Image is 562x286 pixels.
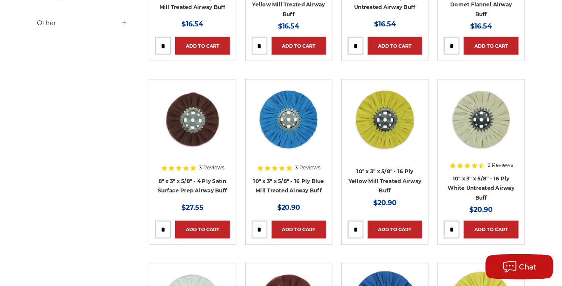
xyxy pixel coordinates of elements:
[272,221,326,239] a: Add to Cart
[349,169,422,194] a: 10" x 3" x 5/8" - 16 Ply Yellow Mill Treated Airway Buff
[155,86,230,160] a: 8 inch satin surface prep airway buff
[37,18,128,28] h5: Other
[182,20,203,28] span: $16.54
[175,37,230,55] a: Add to Cart
[448,176,515,201] a: 10" x 3" x 5/8" - 16 Ply White Untreated Airway Buff
[255,86,323,154] img: 10 inch blue treated airway buffing wheel
[488,163,513,168] span: 2 Reviews
[447,86,515,154] img: 10 inch untreated airway buffing wheel
[368,37,422,55] a: Add to Cart
[351,86,419,154] img: 10 inch yellow mill treated airway buff
[464,37,518,55] a: Add to Cart
[348,86,422,160] a: 10 inch yellow mill treated airway buff
[252,86,326,160] a: 10 inch blue treated airway buffing wheel
[464,221,518,239] a: Add to Cart
[199,166,224,171] span: 3 Reviews
[368,221,422,239] a: Add to Cart
[159,86,227,154] img: 8 inch satin surface prep airway buff
[485,254,553,280] button: Chat
[182,204,204,212] span: $27.55
[277,204,301,212] span: $20.90
[519,263,537,271] span: Chat
[253,178,324,194] a: 10" x 3" x 5/8" - 16 Ply Blue Mill Treated Airway Buff
[175,221,230,239] a: Add to Cart
[272,37,326,55] a: Add to Cart
[444,86,518,160] a: 10 inch untreated airway buffing wheel
[158,178,227,194] a: 8" x 3" x 5/8" - 4 Ply Satin Surface Prep Airway Buff
[469,206,493,214] span: $20.90
[373,199,397,207] span: $20.90
[295,166,321,171] span: 3 Reviews
[374,20,396,28] span: $16.54
[470,22,492,30] span: $16.54
[278,22,300,30] span: $16.54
